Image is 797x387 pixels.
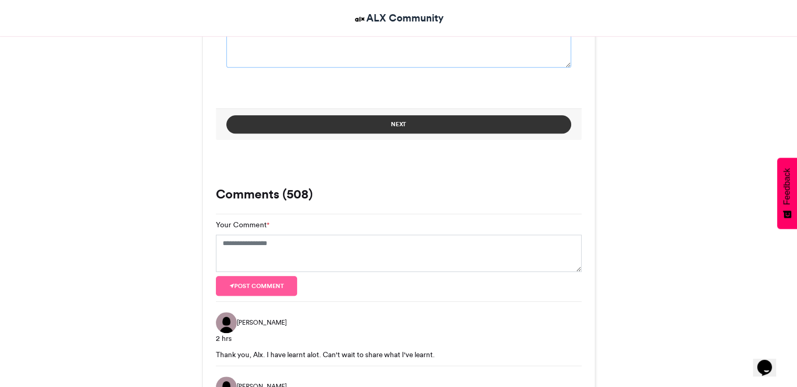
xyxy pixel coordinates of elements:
button: Feedback - Show survey [777,158,797,229]
div: Thank you, Alx. I have learnt alot. Can't wait to share what I've learnt. [216,349,582,360]
img: Joy [216,312,237,333]
div: 2 hrs [216,333,582,344]
span: [PERSON_NAME] [237,318,287,327]
button: Next [226,115,571,134]
a: ALX Community [353,10,444,26]
span: Feedback [782,168,792,205]
iframe: chat widget [753,345,787,377]
h3: Comments (508) [216,188,582,201]
img: ALX Community [353,13,366,26]
button: Post comment [216,276,298,296]
label: Your Comment [216,219,269,230]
